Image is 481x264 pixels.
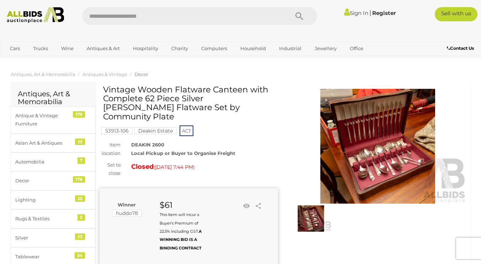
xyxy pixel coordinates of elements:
[11,152,96,171] a: Automobilia 7
[15,112,74,128] div: Antique & Vintage Furniture
[78,157,85,164] div: 7
[15,139,74,147] div: Asian Art & Antiques
[33,54,93,66] a: [GEOGRAPHIC_DATA]
[134,71,148,77] a: Decor
[369,9,371,17] span: |
[94,141,126,157] div: Item location
[101,127,133,134] mark: 53913-106
[131,163,154,171] strong: Closed
[15,158,74,166] div: Automobilia
[82,71,127,77] a: Antiques & Vintage
[289,89,467,204] img: Vintage Wooden Flatware Canteen with Complete 62 Piece Silver Pate Flatware Set by Community Plate
[154,164,194,170] span: ( )
[11,71,75,77] a: Antiques, Art & Memorabilia
[167,43,193,54] a: Charity
[75,252,85,259] div: 54
[11,228,96,247] a: Silver 23
[57,43,78,54] a: Wine
[180,125,193,136] span: ACT
[160,212,202,250] small: This Item will incur a Buyer's Premium of 22.5% including GST.
[134,128,177,134] a: Deakin Estate
[4,7,68,23] img: Allbids.com.au
[447,45,474,51] b: Contact Us
[75,139,85,145] div: 23
[73,176,85,183] div: 178
[28,43,53,54] a: Trucks
[344,10,368,16] a: Sign In
[131,150,235,156] strong: Local Pickup or Buyer to Organise Freight
[155,164,193,170] span: [DATE] 7:44 PM
[15,196,74,204] div: Lighting
[11,171,96,190] a: Decor 178
[101,128,133,134] a: 53913-106
[160,200,172,210] strong: $61
[447,44,476,52] a: Contact Us
[11,134,96,152] a: Asian Art & Antiques 23
[274,43,306,54] a: Industrial
[103,85,276,121] h1: Vintage Wooden Flatware Canteen with Complete 62 Piece Silver [PERSON_NAME] Flatware Set by Commu...
[11,106,96,134] a: Antique & Vintage Furniture 179
[435,7,477,21] a: Sell with us
[310,43,341,54] a: Jewellery
[11,209,96,228] a: Rugs & Textiles 5
[5,54,29,66] a: Sports
[73,111,85,118] div: 179
[15,177,74,185] div: Decor
[82,43,124,54] a: Antiques & Art
[5,43,25,54] a: Cars
[78,214,85,221] div: 5
[134,127,177,134] mark: Deakin Estate
[75,233,85,240] div: 23
[18,90,89,106] h2: Antiques, Art & Memorabilia
[241,201,252,211] li: Watch this item
[11,190,96,209] a: Lighting 25
[94,161,126,178] div: Set to close
[290,205,331,232] img: Vintage Wooden Flatware Canteen with Complete 62 Piece Silver Pate Flatware Set by Community Plate
[345,43,368,54] a: Office
[236,43,271,54] a: Household
[131,142,164,147] strong: DEAKIN 2600
[118,202,136,208] b: Winner
[15,253,74,261] div: Tablewear
[128,43,163,54] a: Hospitality
[15,234,74,242] div: Silver
[112,210,142,217] mark: huddo78
[372,10,396,16] a: Register
[15,215,74,223] div: Rugs & Textiles
[282,7,317,25] button: Search
[197,43,232,54] a: Computers
[75,195,85,202] div: 25
[160,229,202,250] b: A WINNING BID IS A BINDING CONTRACT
